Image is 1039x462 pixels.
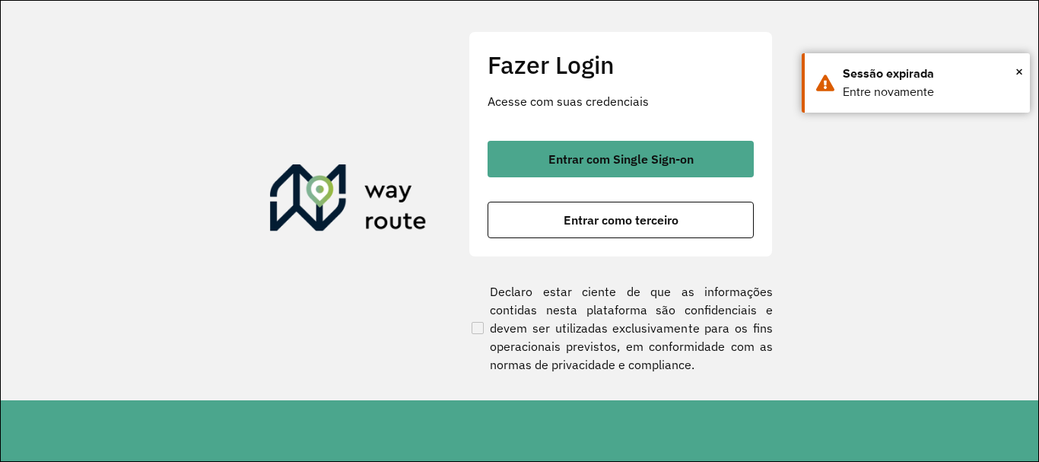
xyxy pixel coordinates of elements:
div: Entre novamente [843,83,1018,101]
label: Declaro estar ciente de que as informações contidas nesta plataforma são confidenciais e devem se... [469,282,773,374]
img: Roteirizador AmbevTech [270,164,427,237]
span: Entrar com Single Sign-on [548,153,694,165]
h2: Fazer Login [488,50,754,79]
button: button [488,202,754,238]
div: Sessão expirada [843,65,1018,83]
p: Acesse com suas credenciais [488,92,754,110]
button: button [488,141,754,177]
button: Close [1015,60,1023,83]
span: Entrar como terceiro [564,214,678,226]
span: × [1015,60,1023,83]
